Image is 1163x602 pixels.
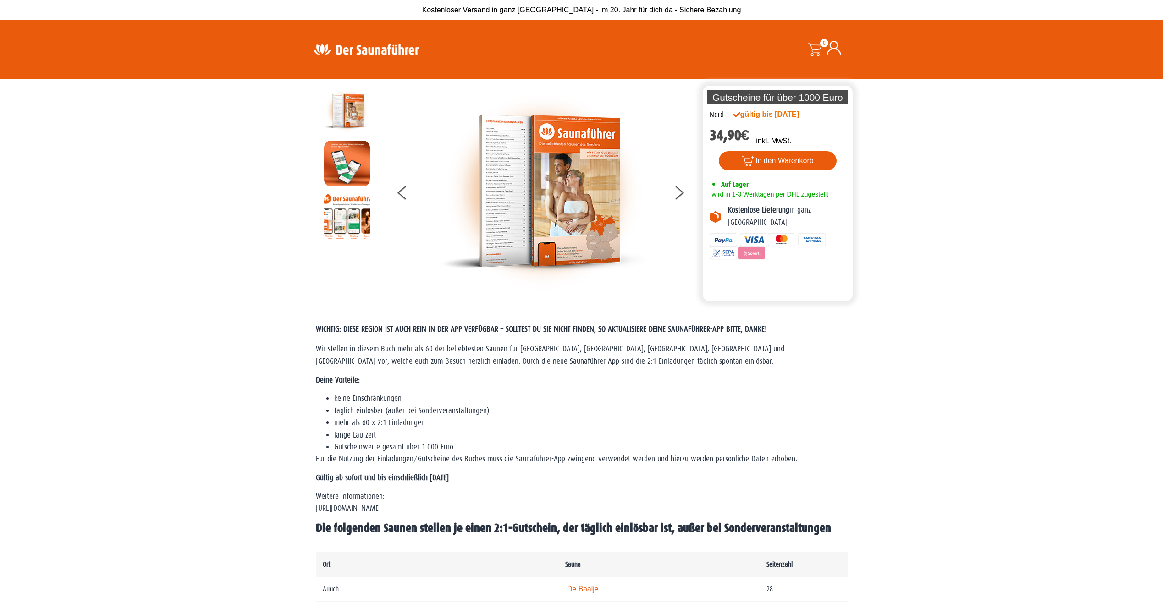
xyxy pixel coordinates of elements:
img: der-saunafuehrer-2025-nord [324,88,370,134]
strong: Ort [323,560,330,568]
div: gültig bis [DATE] [733,109,819,120]
p: in ganz [GEOGRAPHIC_DATA] [728,204,846,229]
li: täglich einlösbar (außer bei Sonderveranstaltungen) [334,405,848,417]
img: der-saunafuehrer-2025-nord [441,88,647,294]
span: Die folgenden Saunen stellen je einen 2:1-Gutschein, der täglich einlösbar ist, außer bei Sonderv... [316,521,831,535]
span: 0 [820,39,828,47]
li: Gutscheinwerte gesamt über 1.000 Euro [334,441,848,453]
strong: Gültig ab sofort und bis einschließlich [DATE] [316,473,449,482]
div: Nord [710,109,724,121]
span: wird in 1-3 Werktagen per DHL zugestellt [710,191,828,198]
p: Weitere Informationen: [URL][DOMAIN_NAME] [316,491,848,515]
span: Auf Lager [721,180,749,189]
img: MOCKUP-iPhone_regional [324,141,370,186]
td: 28 [760,577,848,602]
span: WICHTIG: DIESE REGION IST AUCH REIN IN DER APP VERFÜGBAR – SOLLTEST DU SIE NICHT FINDEN, SO AKTUA... [316,325,767,334]
td: Aurich [316,577,559,602]
a: De Baalje [567,585,599,593]
li: mehr als 60 x 2:1-Einladungen [334,417,848,429]
span: Kostenloser Versand in ganz [GEOGRAPHIC_DATA] - im 20. Jahr für dich da - Sichere Bezahlung [422,6,741,14]
button: In den Warenkorb [719,151,837,170]
bdi: 34,90 [710,127,750,144]
strong: Deine Vorteile: [316,376,360,384]
strong: Seitenzahl [766,560,793,568]
span: € [741,127,750,144]
li: lange Laufzeit [334,429,848,441]
b: Kostenlose Lieferung [728,206,789,214]
li: keine Einschränkungen [334,393,848,405]
span: Wir stellen in diesem Buch mehr als 60 der beliebtesten Saunen für [GEOGRAPHIC_DATA], [GEOGRAPHIC... [316,345,784,365]
p: Für die Nutzung der Einladungen/Gutscheine des Buches muss die Saunaführer-App zwingend verwendet... [316,453,848,465]
img: Anleitung7tn [324,193,370,239]
p: Gutscheine für über 1000 Euro [707,90,849,104]
p: inkl. MwSt. [756,136,791,147]
strong: Sauna [565,560,581,568]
